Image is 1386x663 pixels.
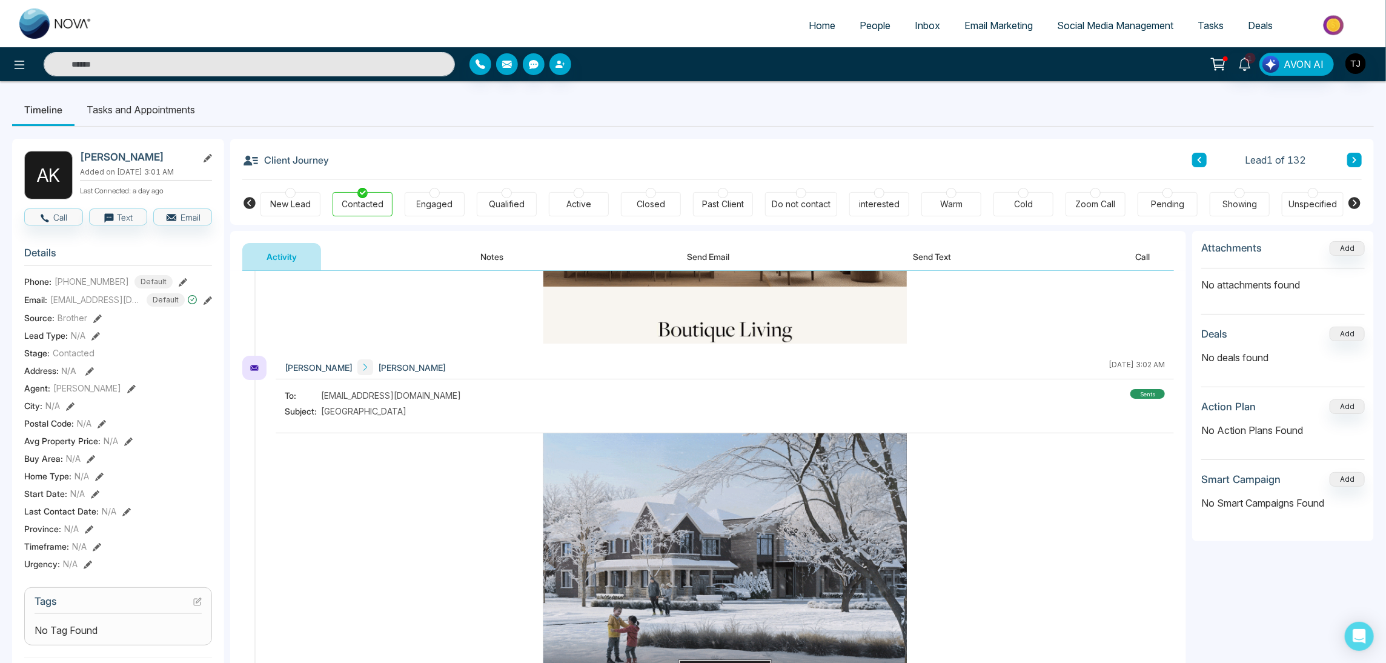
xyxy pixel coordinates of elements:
[1330,242,1365,253] span: Add
[242,151,329,169] h3: Client Journey
[12,93,75,126] li: Timeline
[489,198,525,210] div: Qualified
[1345,53,1366,74] img: User Avatar
[270,198,311,210] div: New Lead
[1284,57,1324,72] span: AVON AI
[24,417,74,430] span: Postal Code :
[24,505,99,518] span: Last Contact Date :
[1330,472,1365,487] button: Add
[80,183,212,196] p: Last Connected: a day ago
[89,208,148,225] button: Text
[417,198,453,210] div: Engaged
[64,522,79,535] span: N/A
[19,8,92,39] img: Nova CRM Logo
[80,151,193,163] h2: [PERSON_NAME]
[1201,242,1262,254] h3: Attachments
[1057,19,1173,32] span: Social Media Management
[58,312,87,324] span: Brother
[24,293,47,306] span: Email:
[147,293,185,307] span: Default
[24,275,51,288] span: Phone:
[1245,153,1306,167] span: Lead 1 of 132
[134,275,173,288] span: Default
[24,522,61,535] span: Province :
[242,243,321,270] button: Activity
[24,399,42,412] span: City :
[1201,496,1365,510] p: No Smart Campaigns Found
[1185,14,1236,37] a: Tasks
[321,389,461,402] span: [EMAIL_ADDRESS][DOMAIN_NAME]
[1248,19,1273,32] span: Deals
[104,435,118,447] span: N/A
[663,243,754,270] button: Send Email
[889,243,976,270] button: Send Text
[702,198,744,210] div: Past Client
[859,198,900,210] div: interested
[1201,473,1281,485] h3: Smart Campaign
[24,347,50,359] span: Stage:
[1330,399,1365,414] button: Add
[24,247,212,265] h3: Details
[860,19,890,32] span: People
[285,405,321,418] span: Subject:
[35,595,202,614] h3: Tags
[24,364,76,377] span: Address:
[1201,268,1365,292] p: No attachments found
[1201,423,1365,438] p: No Action Plans Found
[1291,12,1379,39] img: Market-place.gif
[53,382,121,395] span: [PERSON_NAME]
[24,208,83,225] button: Call
[1236,14,1285,37] a: Deals
[24,487,67,500] span: Start Date :
[55,275,129,288] span: [PHONE_NUMBER]
[952,14,1045,37] a: Email Marketing
[1262,56,1279,73] img: Lead Flow
[1151,198,1184,210] div: Pending
[1330,327,1365,341] button: Add
[1201,350,1365,365] p: No deals found
[24,312,55,324] span: Source:
[24,452,63,465] span: Buy Area :
[1330,241,1365,256] button: Add
[24,151,73,199] div: A K
[1130,389,1165,399] div: sents
[24,329,68,342] span: Lead Type:
[75,93,207,126] li: Tasks and Appointments
[1230,53,1259,74] a: 1
[61,365,76,376] span: N/A
[66,452,81,465] span: N/A
[24,470,71,482] span: Home Type :
[964,19,1033,32] span: Email Marketing
[1111,243,1174,270] button: Call
[24,558,60,570] span: Urgency :
[1076,198,1116,210] div: Zoom Call
[24,382,50,395] span: Agent:
[153,208,212,225] button: Email
[71,329,85,342] span: N/A
[1222,198,1257,210] div: Showing
[1201,328,1227,340] h3: Deals
[321,405,406,418] span: [GEOGRAPHIC_DATA]
[1245,53,1256,64] span: 1
[1198,19,1224,32] span: Tasks
[1109,359,1165,375] div: [DATE] 3:02 AM
[45,399,60,412] span: N/A
[63,558,78,570] span: N/A
[342,198,383,210] div: Contacted
[1288,198,1337,210] div: Unspecified
[940,198,963,210] div: Warm
[1045,14,1185,37] a: Social Media Management
[456,243,528,270] button: Notes
[1201,401,1256,413] h3: Action Plan
[53,347,94,359] span: Contacted
[285,361,353,374] span: [PERSON_NAME]
[77,417,91,430] span: N/A
[24,435,101,447] span: Avg Property Price :
[24,540,69,553] span: Timeframe :
[1259,53,1334,76] button: AVON AI
[566,198,591,210] div: Active
[72,540,87,553] span: N/A
[637,198,665,210] div: Closed
[1014,198,1033,210] div: Cold
[903,14,952,37] a: Inbox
